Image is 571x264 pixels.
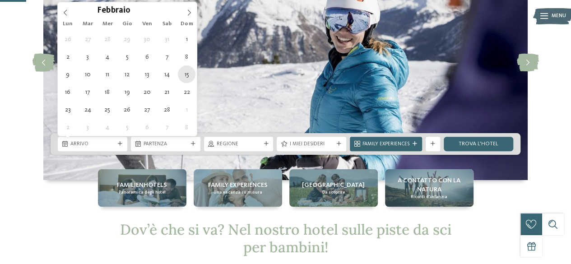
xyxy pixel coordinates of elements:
span: Gio [117,21,137,27]
span: Febbraio 26, 2026 [118,101,136,118]
span: Febbraio 18, 2026 [98,83,116,101]
span: Marzo 3, 2026 [79,118,96,136]
span: Febbraio 23, 2026 [59,101,76,118]
a: trova l’hotel [444,137,513,151]
span: Marzo 2, 2026 [59,118,76,136]
span: Gennaio 29, 2026 [118,30,136,48]
span: Febbraio 14, 2026 [158,65,176,83]
span: Marzo 1, 2026 [178,101,195,118]
span: Febbraio 9, 2026 [59,65,76,83]
span: Febbraio 10, 2026 [79,65,96,83]
span: Marzo 7, 2026 [158,118,176,136]
span: Febbraio 3, 2026 [79,48,96,65]
span: Gennaio 28, 2026 [98,30,116,48]
span: Ricordi d’infanzia [411,194,447,200]
span: Dom [177,21,197,27]
span: Febbraio 25, 2026 [98,101,116,118]
a: Hotel sulle piste da sci per bambini: divertimento senza confini A contatto con la natura Ricordi... [385,169,474,207]
span: Mer [97,21,117,27]
span: Panoramica degli hotel [119,190,166,195]
span: Mar [78,21,97,27]
span: Febbraio 27, 2026 [138,101,156,118]
span: Febbraio 12, 2026 [118,65,136,83]
span: Partenza [144,141,188,148]
span: Arrivo [70,141,115,148]
span: Marzo 4, 2026 [98,118,116,136]
span: Febbraio [97,7,130,15]
span: Family Experiences [362,141,409,148]
span: Lun [58,21,78,27]
input: Year [130,5,160,15]
span: Febbraio 22, 2026 [178,83,195,101]
span: Family experiences [208,181,268,190]
a: Hotel sulle piste da sci per bambini: divertimento senza confini Family experiences Una vacanza s... [194,169,282,207]
span: Regione [217,141,261,148]
span: Una vacanza su misura [214,190,262,195]
span: Febbraio 1, 2026 [178,30,195,48]
span: Febbraio 24, 2026 [79,101,96,118]
span: A contatto con la natura [389,176,470,194]
span: Marzo 5, 2026 [118,118,136,136]
span: Marzo 8, 2026 [178,118,195,136]
span: I miei desideri [289,141,334,148]
span: Febbraio 7, 2026 [158,48,176,65]
span: Febbraio 15, 2026 [178,65,195,83]
span: Da scoprire [322,190,345,195]
a: Hotel sulle piste da sci per bambini: divertimento senza confini Familienhotels Panoramica degli ... [98,169,186,207]
span: Febbraio 8, 2026 [178,48,195,65]
span: Febbraio 4, 2026 [98,48,116,65]
span: Dov’è che si va? Nel nostro hotel sulle piste da sci per bambini! [120,220,451,256]
span: Febbraio 2, 2026 [59,48,76,65]
span: Febbraio 6, 2026 [138,48,156,65]
span: Febbraio 28, 2026 [158,101,176,118]
span: Febbraio 20, 2026 [138,83,156,101]
span: Marzo 6, 2026 [138,118,156,136]
span: Gennaio 27, 2026 [79,30,96,48]
span: Sab [157,21,177,27]
span: Febbraio 16, 2026 [59,83,76,101]
span: Febbraio 13, 2026 [138,65,156,83]
span: Familienhotels [117,181,167,190]
span: Gennaio 30, 2026 [138,30,156,48]
a: Hotel sulle piste da sci per bambini: divertimento senza confini [GEOGRAPHIC_DATA] Da scoprire [289,169,378,207]
span: Febbraio 5, 2026 [118,48,136,65]
span: Ven [137,21,157,27]
span: Febbraio 17, 2026 [79,83,96,101]
span: Febbraio 21, 2026 [158,83,176,101]
span: [GEOGRAPHIC_DATA] [302,181,365,190]
span: Gennaio 26, 2026 [59,30,76,48]
span: Gennaio 31, 2026 [158,30,176,48]
span: Febbraio 19, 2026 [118,83,136,101]
span: Febbraio 11, 2026 [98,65,116,83]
